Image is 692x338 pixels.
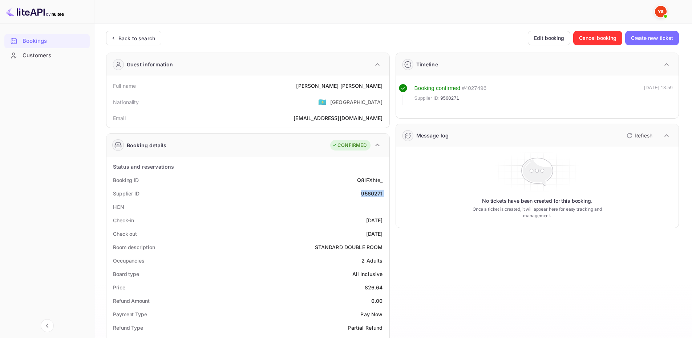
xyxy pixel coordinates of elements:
[414,95,440,102] span: Supplier ID:
[118,34,155,42] div: Back to search
[644,84,673,105] div: [DATE] 13:59
[315,243,383,251] div: STANDARD DOUBLE ROOM
[461,206,613,219] p: Once a ticket is created, it will appear here for easy tracking and management.
[127,141,166,149] div: Booking details
[113,98,139,106] div: Nationality
[113,284,125,291] div: Price
[462,84,486,92] div: # 4027496
[625,31,679,45] button: Create new ticket
[528,31,570,45] button: Edit booking
[23,37,86,45] div: Bookings
[365,284,383,291] div: 826.64
[4,49,90,62] a: Customers
[296,82,383,90] div: [PERSON_NAME] [PERSON_NAME]
[294,114,383,122] div: [EMAIL_ADDRESS][DOMAIN_NAME]
[113,270,139,278] div: Board type
[113,324,143,331] div: Refund Type
[4,49,90,63] div: Customers
[113,310,147,318] div: Payment Type
[482,197,592,205] p: No tickets have been created for this booking.
[113,243,155,251] div: Room description
[23,51,86,60] div: Customers
[622,130,655,141] button: Refresh
[416,61,438,68] div: Timeline
[113,257,145,264] div: Occupancies
[361,190,383,197] div: 9560271
[113,297,150,305] div: Refund Amount
[371,297,383,305] div: 0.00
[366,217,383,224] div: [DATE]
[113,203,124,211] div: HCN
[414,84,461,92] div: Booking confirmed
[361,257,383,264] div: 2 Adults
[113,82,136,90] div: Full name
[113,190,139,197] div: Supplier ID
[113,176,139,184] div: Booking ID
[6,6,64,17] img: LiteAPI logo
[332,142,367,149] div: CONFIRMED
[330,98,383,106] div: [GEOGRAPHIC_DATA]
[113,163,174,170] div: Status and reservations
[366,230,383,238] div: [DATE]
[635,132,652,139] p: Refresh
[4,34,90,48] a: Bookings
[440,95,459,102] span: 9560271
[573,31,622,45] button: Cancel booking
[113,114,126,122] div: Email
[113,230,137,238] div: Check out
[348,324,383,331] div: Partial Refund
[655,6,667,17] img: Yandex Support
[41,319,54,332] button: Collapse navigation
[357,176,383,184] div: Q8IFXhte_
[352,270,383,278] div: All Inclusive
[318,95,327,108] span: United States
[113,217,134,224] div: Check-in
[127,61,173,68] div: Guest information
[360,310,383,318] div: Pay Now
[416,132,449,139] div: Message log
